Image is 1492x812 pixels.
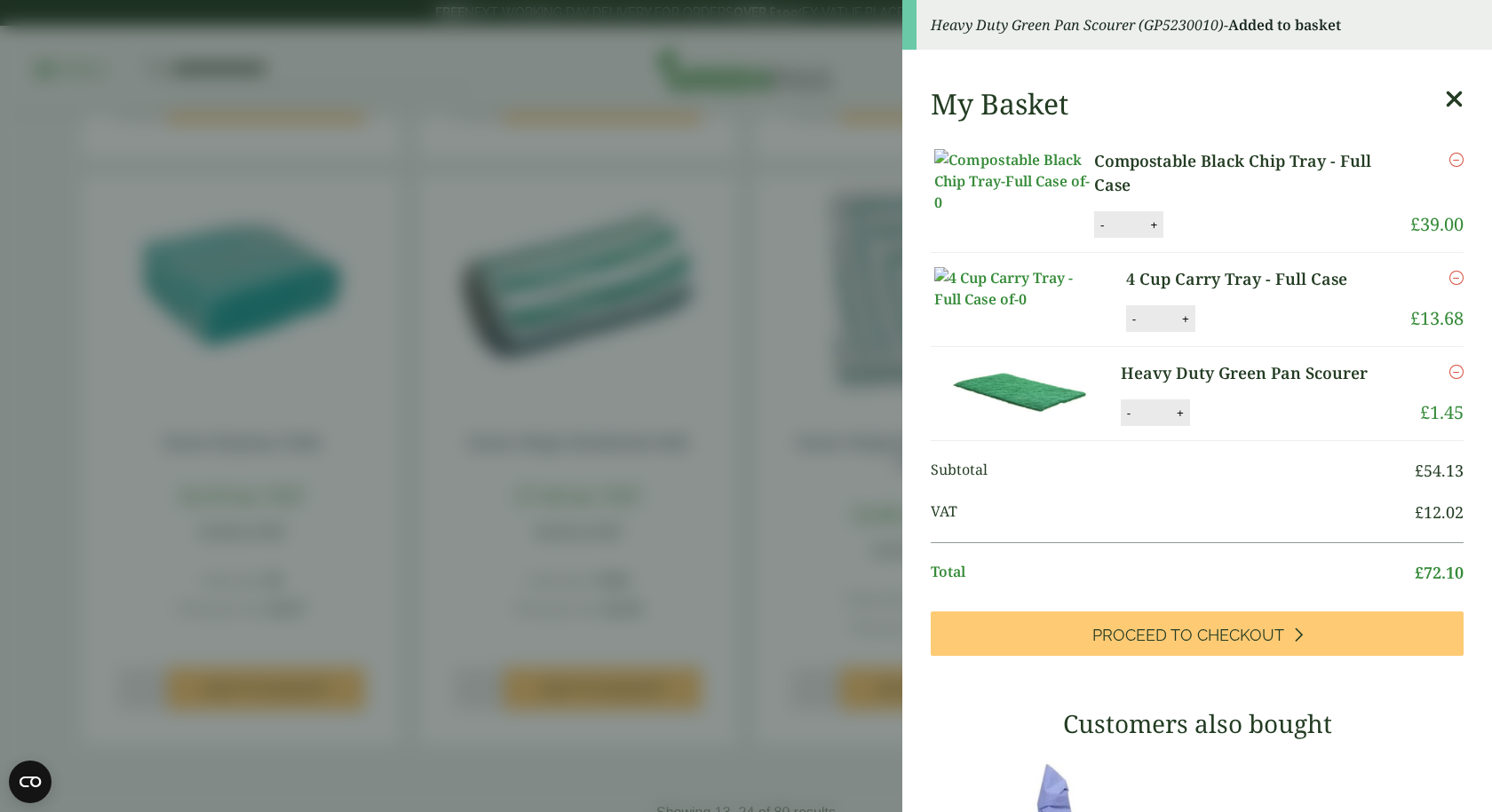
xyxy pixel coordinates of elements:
em: Heavy Duty Green Pan Scourer (GP5230010) [931,15,1224,35]
span: £ [1410,306,1420,330]
bdi: 13.68 [1410,306,1464,330]
span: Subtotal [931,459,1415,483]
a: Proceed to Checkout [931,611,1464,656]
span: £ [1410,212,1420,236]
a: Remove this item [1449,267,1464,288]
button: + [1145,217,1163,233]
span: Total [931,561,1415,585]
button: - [1095,217,1109,233]
bdi: 1.45 [1420,400,1464,424]
a: 4 Cup Carry Tray - Full Case [1126,267,1379,291]
h2: My Basket [931,87,1068,121]
bdi: 39.00 [1410,212,1464,236]
span: £ [1420,400,1430,424]
button: - [1122,406,1136,421]
button: + [1177,311,1194,327]
strong: Added to basket [1228,15,1341,35]
img: Compostable Black Chip Tray-Full Case of-0 [934,149,1094,213]
a: Remove this item [1449,361,1464,382]
bdi: 72.10 [1415,562,1464,583]
button: + [1171,406,1189,421]
a: Remove this item [1449,149,1464,170]
button: - [1127,311,1141,327]
img: 4 Cup Carry Tray -Full Case of-0 [934,267,1094,310]
span: £ [1415,562,1424,583]
span: £ [1415,501,1424,523]
bdi: 54.13 [1415,460,1464,481]
span: Proceed to Checkout [1092,626,1284,645]
bdi: 12.02 [1415,501,1464,523]
h3: Customers also bought [931,709,1464,739]
span: £ [1415,460,1424,481]
a: Heavy Duty Green Pan Scourer [1121,361,1394,385]
span: VAT [931,501,1415,524]
a: Compostable Black Chip Tray - Full Case [1094,149,1410,197]
button: Open CMP widget [9,761,52,803]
